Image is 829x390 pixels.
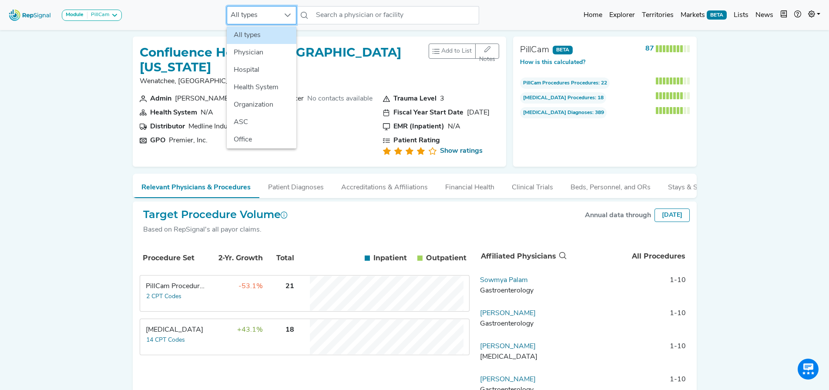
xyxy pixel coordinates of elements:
div: 3 [440,94,444,104]
input: Search a physician or facility [312,6,479,24]
div: [DATE] [467,108,490,118]
span: All types [227,7,279,24]
li: ASC [227,114,296,131]
td: 1-10 [568,275,690,301]
span: 21 [285,283,294,290]
button: Financial Health [436,174,503,197]
a: Sowmya Palam [480,277,528,284]
a: Territories [638,7,677,24]
button: Add to List [429,44,476,59]
div: PillCam Procedures [146,281,205,292]
th: Affiliated Physicians [477,242,568,271]
a: [PERSON_NAME] [480,376,536,383]
a: Explorer [606,7,638,24]
div: EMR (Inpatient) [393,121,444,132]
li: Health System [227,79,296,96]
button: Stays & Services [659,174,728,197]
button: How is this calculated? [520,58,585,67]
button: Notes [475,44,499,59]
div: Distributor [150,121,185,132]
div: Based on RepSignal's all payor claims. [143,225,288,235]
div: PillCam [87,12,109,19]
div: Gastroenterology [480,286,564,296]
div: toolbar [429,44,499,59]
a: Home [580,7,606,24]
button: ModulePillCam [62,10,122,21]
th: All Procedures [568,242,689,271]
span: : 389 [520,107,607,118]
span: Add to List [441,47,472,56]
td: 1-10 [568,308,690,334]
button: Clinical Trials [503,174,562,197]
button: 2 CPT Codes [146,292,182,302]
a: Show ratings [440,146,483,156]
span: BETA [553,46,573,54]
li: Physician [227,44,296,61]
li: Hospital [227,61,296,79]
h2: Target Procedure Volume [143,208,288,221]
div: Health System [150,108,197,118]
td: 1-10 [568,341,690,367]
li: All types [227,27,296,44]
div: Fiscal Year Start Date [393,108,463,118]
th: 2-Yr. Growth [208,243,264,273]
div: Medline Industries, Inc. [188,121,259,132]
a: News [752,7,777,24]
button: Intel Book [777,7,791,24]
span: [MEDICAL_DATA] Diagnoses [523,109,592,117]
div: Enteroscopy [146,325,205,335]
div: Trauma Level [393,94,436,104]
strong: Module [66,12,84,17]
th: Total [265,243,295,273]
span: PillCam Procedures Procedures [523,79,598,87]
div: Annual data through [585,210,651,221]
span: Notes [479,56,495,63]
span: -53.1% [238,283,263,290]
div: [DATE] [654,208,690,222]
div: Patient Rating [393,135,440,146]
span: [MEDICAL_DATA] Procedures [523,94,595,102]
span: +43.1% [237,326,263,333]
div: N/A [201,108,213,118]
a: [PERSON_NAME] [480,310,536,317]
button: Relevant Physicians & Procedures [133,174,259,198]
a: [PERSON_NAME] [480,343,536,350]
div: [PERSON_NAME], Chief Executive Officer [175,94,304,104]
li: Office [227,131,296,148]
button: Beds, Personnel, and ORs [562,174,659,197]
div: Andrew Jones, Chief Executive Officer [175,94,304,104]
strong: 87 [645,45,654,52]
div: No contacts available [307,94,373,104]
button: 14 CPT Codes [146,335,185,345]
div: GPO [150,135,165,146]
div: PillCam [520,44,549,57]
li: Organization [227,96,296,114]
span: Inpatient [373,253,407,263]
div: Premier, Inc. [169,135,208,146]
span: BETA [707,10,727,19]
div: Admin [150,94,171,104]
a: MarketsBETA [677,7,730,24]
span: Outpatient [426,253,467,263]
div: General Surgery [480,352,564,362]
h1: Confluence Health/[GEOGRAPHIC_DATA][US_STATE] [140,45,429,74]
div: N/A [448,121,460,132]
th: Procedure Set [141,243,207,273]
button: Patient Diagnoses [259,174,332,197]
span: 18 [285,326,294,333]
button: Accreditations & Affiliations [332,174,436,197]
span: : 18 [520,92,606,104]
a: Lists [730,7,752,24]
p: Wenatchee, [GEOGRAPHIC_DATA] [140,76,429,87]
div: Gastroenterology [480,319,564,329]
span: : 22 [520,77,610,89]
